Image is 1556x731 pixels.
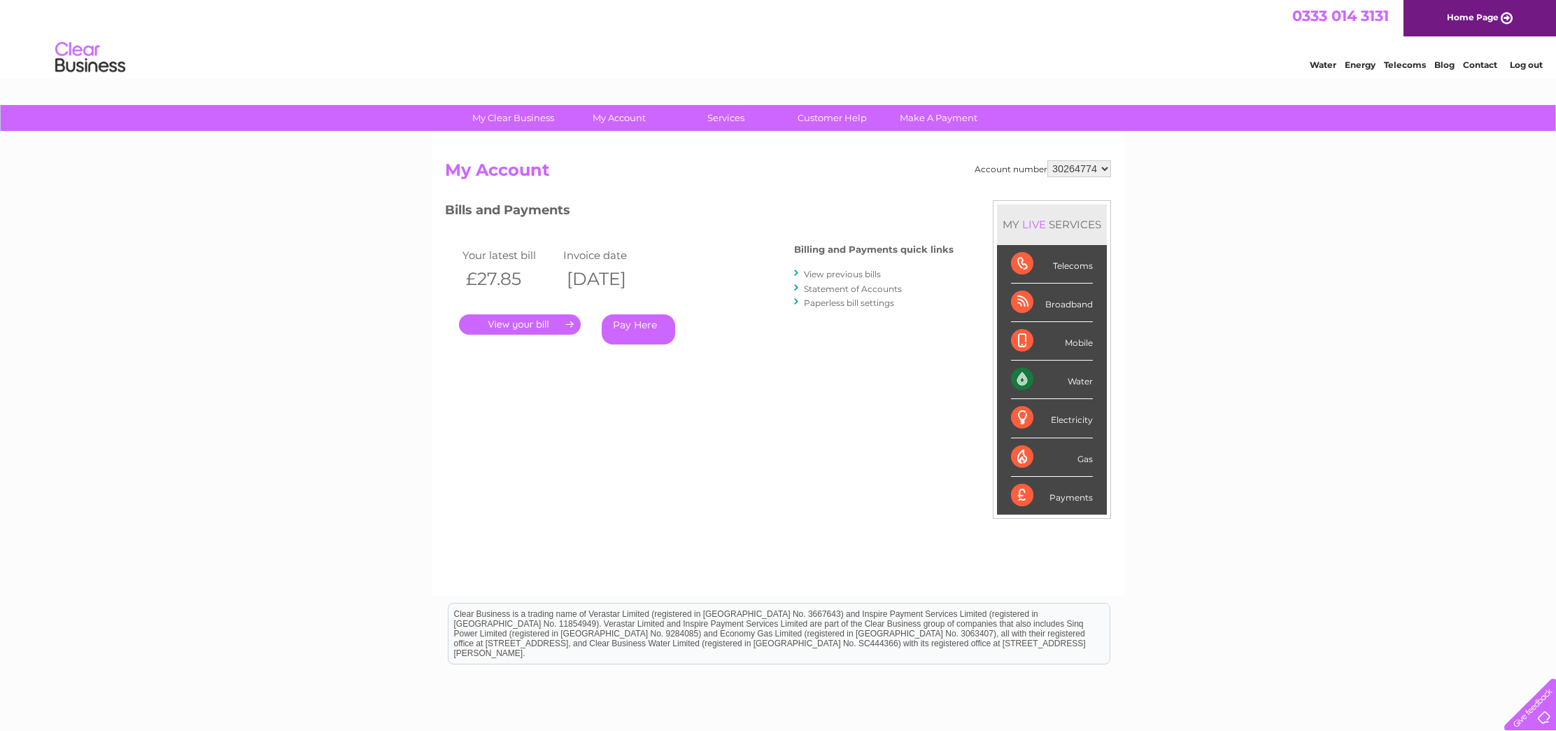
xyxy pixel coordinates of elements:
a: Pay Here [602,314,675,344]
a: Paperless bill settings [804,298,894,308]
div: Telecoms [1011,245,1093,284]
a: Blog [1434,60,1455,70]
div: Water [1011,361,1093,399]
th: [DATE] [560,265,660,293]
a: 0333 014 3131 [1292,7,1389,25]
a: My Clear Business [455,105,571,131]
h4: Billing and Payments quick links [794,244,954,255]
a: Make A Payment [881,105,996,131]
a: Contact [1463,60,1497,70]
div: Mobile [1011,322,1093,361]
div: Broadband [1011,284,1093,322]
div: Electricity [1011,399,1093,438]
div: Clear Business is a trading name of Verastar Limited (registered in [GEOGRAPHIC_DATA] No. 3667643... [448,8,1110,68]
h3: Bills and Payments [445,200,954,225]
div: Account number [975,160,1111,177]
a: Log out [1510,60,1543,70]
a: Telecoms [1384,60,1426,70]
td: Your latest bill [459,246,560,265]
div: MY SERVICES [997,204,1107,244]
div: Payments [1011,477,1093,515]
a: Customer Help [775,105,890,131]
a: View previous bills [804,269,881,279]
h2: My Account [445,160,1111,187]
th: £27.85 [459,265,560,293]
img: logo.png [55,36,126,79]
a: My Account [562,105,677,131]
a: Statement of Accounts [804,284,902,294]
a: Water [1310,60,1336,70]
a: . [459,314,581,335]
a: Energy [1345,60,1375,70]
a: Services [668,105,784,131]
div: LIVE [1019,218,1049,231]
td: Invoice date [560,246,660,265]
div: Gas [1011,438,1093,477]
